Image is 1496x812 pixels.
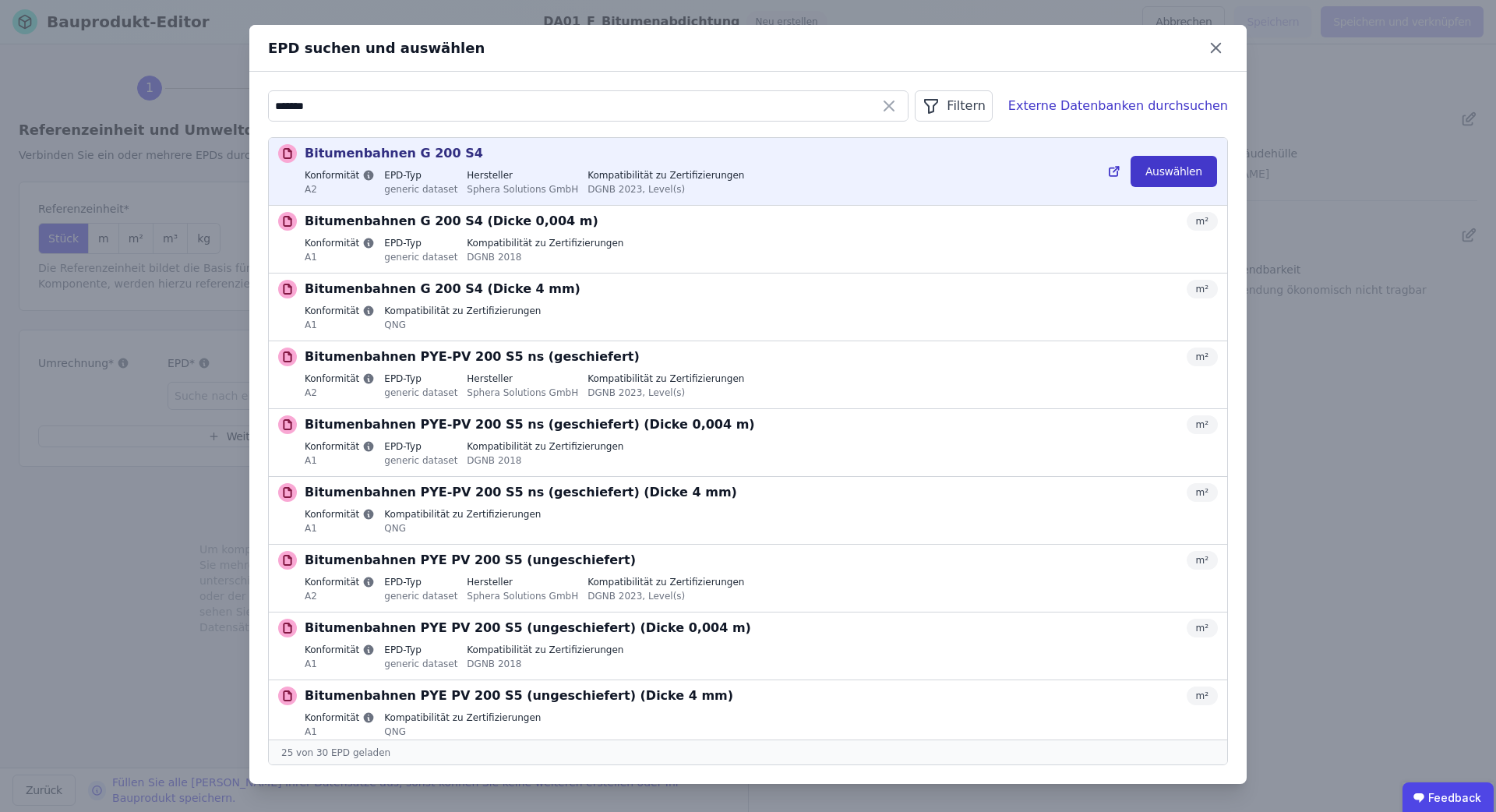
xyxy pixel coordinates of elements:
p: Bitumenbahnen G 200 S4 (Dicke 0,004 m) [305,212,598,231]
div: m² [1187,619,1219,637]
label: Hersteller [467,576,578,588]
label: Konformität [305,576,375,588]
label: Kompatibilität zu Zertifizierungen [467,644,623,656]
label: EPD-Typ [384,237,457,249]
p: Bitumenbahnen PYE PV 200 S5 (ungeschiefert) (Dicke 4 mm) [305,687,733,705]
div: generic dataset [384,588,457,602]
div: m² [1187,348,1219,366]
label: Konformität [305,644,375,656]
div: A2 [305,385,375,399]
div: generic dataset [384,453,457,467]
p: Bitumenbahnen PYE PV 200 S5 (ungeschiefert) [305,551,636,570]
div: m² [1187,280,1219,298]
label: Konformität [305,508,375,521]
label: Hersteller [467,169,578,182]
div: m² [1187,415,1219,434]
label: EPD-Typ [384,372,457,385]
div: generic dataset [384,385,457,399]
div: DGNB 2018 [467,249,623,263]
label: Konformität [305,372,375,385]
div: 25 von 30 EPD geladen [269,740,1227,764]
label: Kompatibilität zu Zertifizierungen [587,576,744,588]
div: DGNB 2018 [467,453,623,467]
label: Kompatibilität zu Zertifizierungen [587,372,744,385]
div: Sphera Solutions GmbH [467,588,578,602]
div: A2 [305,588,375,602]
label: EPD-Typ [384,644,457,656]
label: EPD-Typ [384,576,457,588]
div: QNG [384,724,541,738]
label: EPD-Typ [384,169,457,182]
p: Bitumenbahnen PYE PV 200 S5 (ungeschiefert) (Dicke 0,004 m) [305,619,751,637]
div: QNG [384,317,541,331]
div: generic dataset [384,182,457,196]
div: generic dataset [384,656,457,670]
label: Konformität [305,440,375,453]
div: Externe Datenbanken durchsuchen [1008,97,1228,115]
label: Konformität [305,169,375,182]
p: Bitumenbahnen PYE-PV 200 S5 ns (geschiefert) (Dicke 0,004 m) [305,415,755,434]
div: m² [1187,483,1219,502]
div: A1 [305,317,375,331]
p: Bitumenbahnen G 200 S4 (Dicke 4 mm) [305,280,580,298]
div: QNG [384,521,541,535]
div: A1 [305,656,375,670]
p: Bitumenbahnen PYE-PV 200 S5 ns (geschiefert) [305,348,640,366]
div: m² [1187,212,1219,231]
button: Filtern [915,90,992,122]
label: Konformität [305,711,375,724]
label: Kompatibilität zu Zertifizierungen [384,305,541,317]
div: DGNB 2023, Level(s) [587,182,744,196]
label: EPD-Typ [384,440,457,453]
label: Kompatibilität zu Zertifizierungen [467,440,623,453]
label: Konformität [305,305,375,317]
div: m² [1187,687,1219,705]
div: generic dataset [384,249,457,263]
label: Kompatibilität zu Zertifizierungen [587,169,744,182]
div: Sphera Solutions GmbH [467,385,578,399]
div: m² [1187,551,1219,570]
label: Hersteller [467,372,578,385]
div: DGNB 2023, Level(s) [587,385,744,399]
label: Kompatibilität zu Zertifizierungen [384,508,541,521]
div: A2 [305,182,375,196]
p: Bitumenbahnen PYE-PV 200 S5 ns (geschiefert) (Dicke 4 mm) [305,483,737,502]
p: Bitumenbahnen G 200 S4 [305,144,483,163]
div: Sphera Solutions GmbH [467,182,578,196]
label: Kompatibilität zu Zertifizierungen [384,711,541,724]
div: A1 [305,249,375,263]
label: Konformität [305,237,375,249]
div: EPD suchen und auswählen [268,37,1204,59]
button: Auswählen [1131,156,1217,187]
div: A1 [305,724,375,738]
div: A1 [305,521,375,535]
div: DGNB 2023, Level(s) [587,588,744,602]
div: A1 [305,453,375,467]
div: DGNB 2018 [467,656,623,670]
label: Kompatibilität zu Zertifizierungen [467,237,623,249]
